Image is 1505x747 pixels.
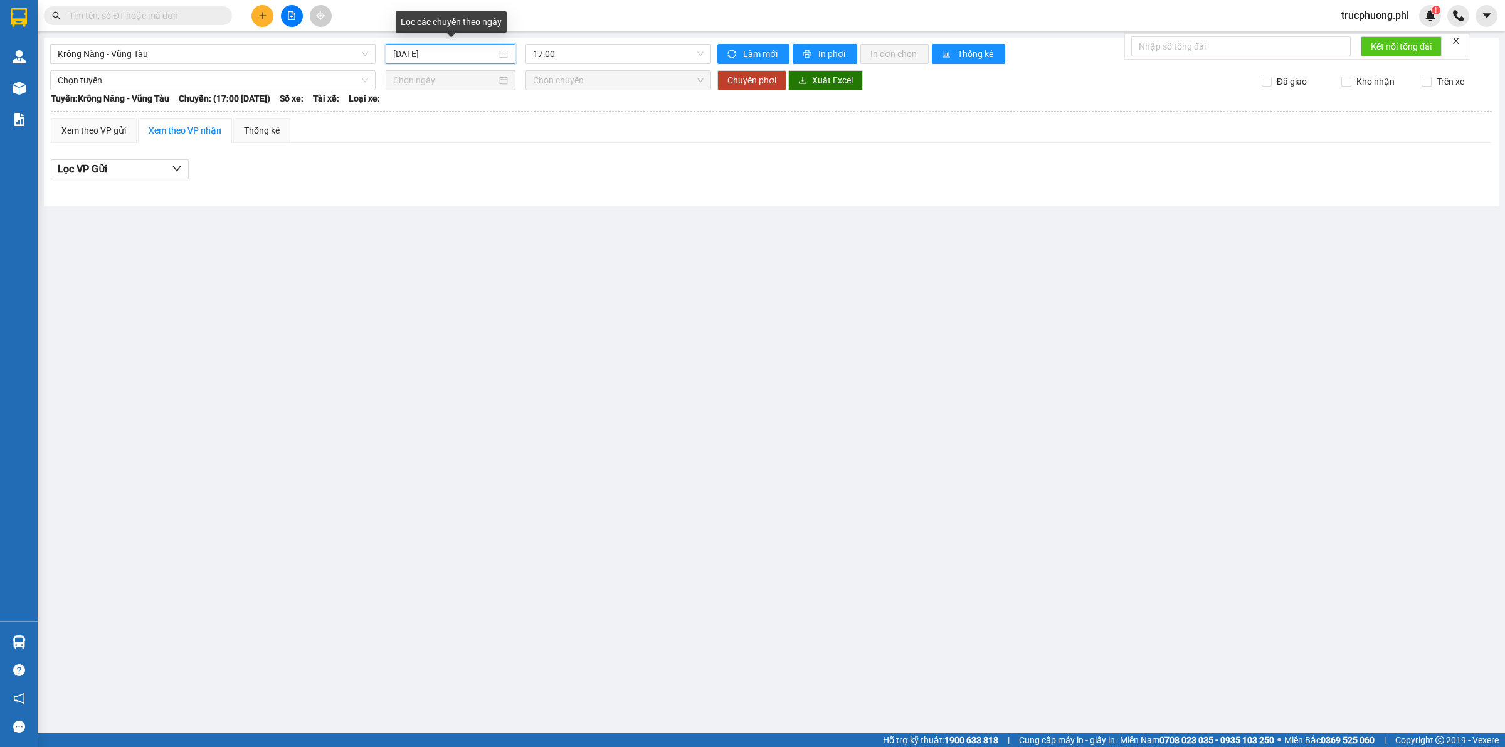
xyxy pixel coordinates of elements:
img: solution-icon [13,113,26,126]
button: file-add [281,5,303,27]
strong: 0369 525 060 [1321,735,1375,745]
span: plus [258,11,267,20]
span: Cung cấp máy in - giấy in: [1019,733,1117,747]
input: Tìm tên, số ĐT hoặc mã đơn [69,9,217,23]
span: copyright [1435,736,1444,744]
span: sync [727,50,738,60]
span: message [13,721,25,733]
button: caret-down [1476,5,1497,27]
b: Tuyến: Krông Năng - Vũng Tàu [51,93,169,103]
button: Chuyển phơi [717,70,786,90]
span: bar-chart [942,50,953,60]
button: In đơn chọn [860,44,929,64]
span: | [1008,733,1010,747]
span: Chọn chuyến [533,71,704,90]
img: icon-new-feature [1425,10,1436,21]
span: ⚪️ [1277,738,1281,743]
span: close [1452,36,1460,45]
button: printerIn phơi [793,44,857,64]
strong: 1900 633 818 [944,735,998,745]
span: Tài xế: [313,92,339,105]
span: Đã giao [1272,75,1312,88]
span: Hỗ trợ kỹ thuật: [883,733,998,747]
div: Thống kê [244,124,280,137]
span: Kho nhận [1351,75,1400,88]
span: search [52,11,61,20]
input: 14/10/2025 [393,47,497,61]
button: Lọc VP Gửi [51,159,189,179]
span: aim [316,11,325,20]
span: | [1384,733,1386,747]
span: Số xe: [280,92,304,105]
span: Chuyến: (17:00 [DATE]) [179,92,270,105]
img: phone-icon [1453,10,1464,21]
span: 1 [1434,6,1438,14]
span: 17:00 [533,45,704,63]
button: bar-chartThống kê [932,44,1005,64]
span: Trên xe [1432,75,1469,88]
div: Xem theo VP nhận [149,124,221,137]
sup: 1 [1432,6,1440,14]
span: trucphuong.phl [1331,8,1419,23]
button: syncLàm mới [717,44,789,64]
button: downloadXuất Excel [788,70,863,90]
span: In phơi [818,47,847,61]
button: aim [310,5,332,27]
img: logo-vxr [11,8,27,27]
img: warehouse-icon [13,50,26,63]
span: Miền Nam [1120,733,1274,747]
span: Krông Năng - Vũng Tàu [58,45,368,63]
span: down [172,164,182,174]
span: question-circle [13,664,25,676]
div: Xem theo VP gửi [61,124,126,137]
span: notification [13,692,25,704]
span: file-add [287,11,296,20]
span: printer [803,50,813,60]
span: caret-down [1481,10,1492,21]
button: plus [251,5,273,27]
span: Kết nối tổng đài [1371,40,1432,53]
span: Loại xe: [349,92,380,105]
div: Lọc các chuyến theo ngày [396,11,507,33]
span: Miền Bắc [1284,733,1375,747]
span: Lọc VP Gửi [58,161,107,177]
span: Làm mới [743,47,779,61]
strong: 0708 023 035 - 0935 103 250 [1159,735,1274,745]
img: warehouse-icon [13,635,26,649]
input: Nhập số tổng đài [1131,36,1351,56]
img: warehouse-icon [13,82,26,95]
button: Kết nối tổng đài [1361,36,1442,56]
span: Thống kê [958,47,995,61]
span: Chọn tuyến [58,71,368,90]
